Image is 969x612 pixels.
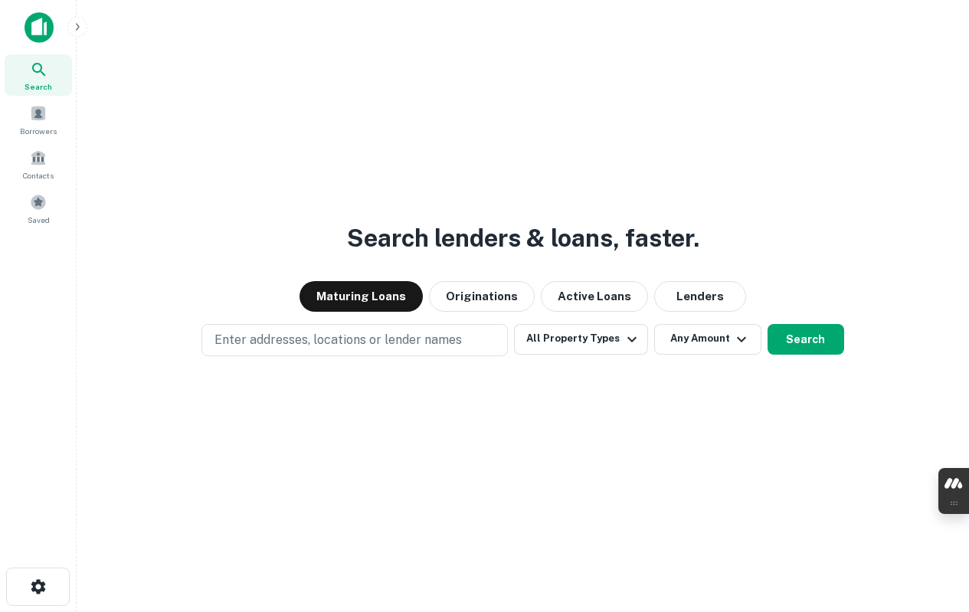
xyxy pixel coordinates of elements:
[23,169,54,182] span: Contacts
[892,489,969,563] iframe: Chat Widget
[654,324,761,355] button: Any Amount
[5,143,72,185] a: Contacts
[654,281,746,312] button: Lenders
[5,99,72,140] a: Borrowers
[5,54,72,96] a: Search
[768,324,844,355] button: Search
[300,281,423,312] button: Maturing Loans
[429,281,535,312] button: Originations
[214,331,462,349] p: Enter addresses, locations or lender names
[347,220,699,257] h3: Search lenders & loans, faster.
[201,324,508,356] button: Enter addresses, locations or lender names
[541,281,648,312] button: Active Loans
[5,188,72,229] a: Saved
[514,324,647,355] button: All Property Types
[25,80,52,93] span: Search
[28,214,50,226] span: Saved
[20,125,57,137] span: Borrowers
[25,12,54,43] img: capitalize-icon.png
